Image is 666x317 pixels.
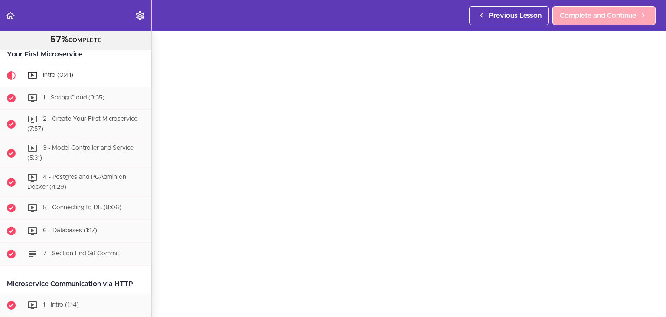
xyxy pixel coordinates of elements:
[135,10,145,21] svg: Settings Menu
[552,6,656,25] a: Complete and Continue
[27,116,137,132] span: 2 - Create Your First Microservice (7:57)
[5,10,16,21] svg: Back to course curriculum
[43,205,121,211] span: 5 - Connecting to DB (8:06)
[27,174,126,190] span: 4 - Postgres and PGAdmin on Docker (4:29)
[50,35,69,44] span: 57%
[469,6,549,25] a: Previous Lesson
[43,73,73,79] span: Intro (0:41)
[43,302,79,308] span: 1 - Intro (1:14)
[27,145,134,161] span: 3 - Model Controller and Service (5:31)
[560,10,636,21] span: Complete and Continue
[489,10,542,21] span: Previous Lesson
[43,95,104,101] span: 1 - Spring Cloud (3:35)
[11,34,140,46] div: COMPLETE
[43,251,119,257] span: 7 - Section End Git Commit
[43,228,97,234] span: 6 - Databases (1:17)
[169,36,649,306] iframe: To enrich screen reader interactions, please activate Accessibility in Grammarly extension settings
